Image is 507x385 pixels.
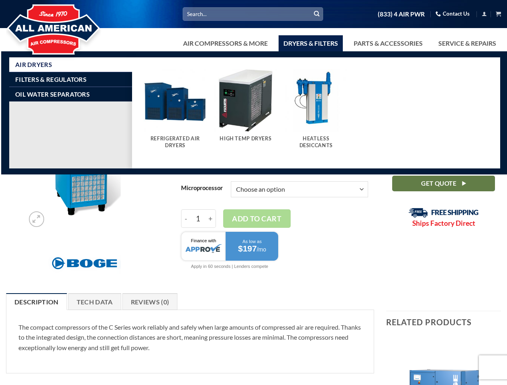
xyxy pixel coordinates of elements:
img: Refrigerated Air Dryers [144,69,206,132]
a: Login [482,9,487,19]
a: Description [6,293,67,310]
button: Submit [311,8,323,20]
a: Parts & Accessories [349,35,428,51]
span: Filters & Regulators [15,76,86,83]
button: Add to cart [223,209,291,228]
label: Microprocessor [181,185,223,191]
a: (833) 4 AIR PWR [378,7,425,21]
img: Free Shipping [409,208,479,218]
a: Visit product category Heatless Desiccants [285,69,347,157]
strong: Ships Factory Direct [412,219,475,227]
a: Visit product category Refrigerated Air Dryers [144,69,206,157]
input: Increase quantity of Boge 10 HP Base | 3-Phase 208-575V | 100-190 PSI | MPCB-F | C9N [206,209,216,228]
input: Product quantity [191,209,206,228]
p: The compact compressors of the C Series work reliably and safely when large amounts of compressed... [18,322,362,353]
span: Oil Water Separators [15,91,90,97]
a: Service & Repairs [434,35,501,51]
h5: Heatless Desiccants [289,136,343,149]
h5: High Temp Dryers [218,136,273,142]
a: Air Compressors & More [178,35,273,51]
a: Tech Data [68,293,121,310]
a: View cart [496,9,501,19]
img: Heatless Desiccants [285,69,347,132]
a: Reviews (0) [122,293,178,310]
a: Contact Us [436,8,470,20]
a: Dryers & Filters [279,35,343,51]
span: Air Dryers [15,61,52,68]
img: Boge [48,253,121,273]
a: Visit product category High Temp Dryers [214,69,277,150]
input: Search… [183,7,323,20]
h5: Refrigerated Air Dryers [148,136,202,149]
input: Reduce quantity of Boge 10 HP Base | 3-Phase 208-575V | 100-190 PSI | MPCB-F | C9N [181,209,191,228]
a: Zoom [29,211,45,227]
a: Get Quote [392,176,495,191]
h3: Related products [386,311,501,333]
img: High Temp Dryers [214,69,277,132]
span: Get Quote [421,178,456,188]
